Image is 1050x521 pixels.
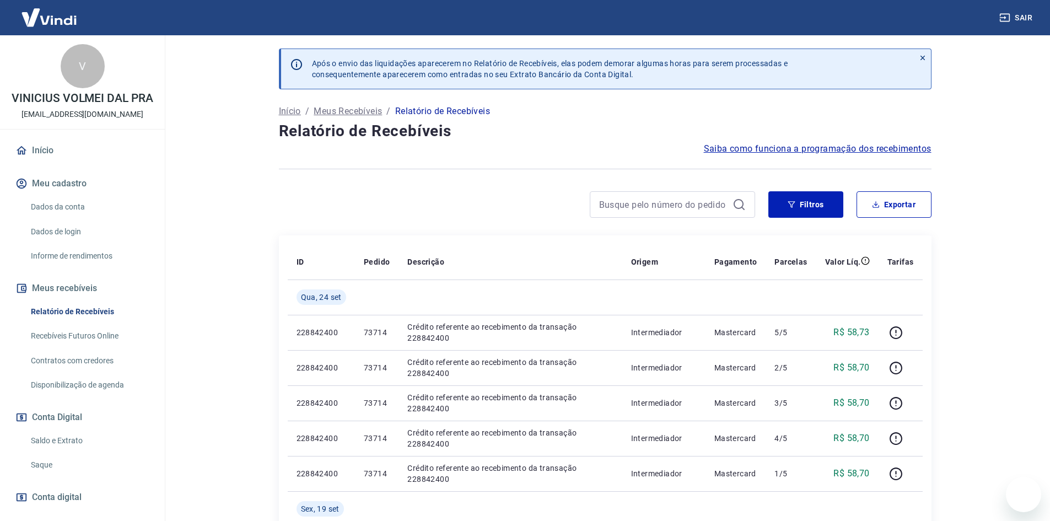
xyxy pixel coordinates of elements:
[364,398,390,409] p: 73714
[21,109,143,120] p: [EMAIL_ADDRESS][DOMAIN_NAME]
[26,245,152,267] a: Informe de rendimentos
[407,463,613,485] p: Crédito referente ao recebimento da transação 228842400
[13,171,152,196] button: Meu cadastro
[407,392,613,414] p: Crédito referente ao recebimento da transação 228842400
[599,196,728,213] input: Busque pelo número do pedido
[768,191,843,218] button: Filtros
[631,468,697,479] p: Intermediador
[13,1,85,34] img: Vindi
[13,485,152,509] a: Conta digital
[61,44,105,88] div: V
[297,468,346,479] p: 228842400
[714,398,757,409] p: Mastercard
[32,490,82,505] span: Conta digital
[833,326,869,339] p: R$ 58,73
[26,429,152,452] a: Saldo e Extrato
[26,221,152,243] a: Dados de login
[395,105,490,118] p: Relatório de Recebíveis
[774,362,807,373] p: 2/5
[364,256,390,267] p: Pedido
[314,105,382,118] a: Meus Recebíveis
[774,327,807,338] p: 5/5
[714,256,757,267] p: Pagamento
[887,256,914,267] p: Tarifas
[407,357,613,379] p: Crédito referente ao recebimento da transação 228842400
[714,468,757,479] p: Mastercard
[774,256,807,267] p: Parcelas
[297,362,346,373] p: 228842400
[833,361,869,374] p: R$ 58,70
[774,468,807,479] p: 1/5
[26,374,152,396] a: Disponibilização de agenda
[833,467,869,480] p: R$ 58,70
[704,142,931,155] a: Saiba como funciona a programação dos recebimentos
[364,433,390,444] p: 73714
[312,58,788,80] p: Após o envio das liquidações aparecerem no Relatório de Recebíveis, elas podem demorar algumas ho...
[297,256,304,267] p: ID
[631,327,697,338] p: Intermediador
[13,276,152,300] button: Meus recebíveis
[297,327,346,338] p: 228842400
[364,468,390,479] p: 73714
[833,432,869,445] p: R$ 58,70
[631,433,697,444] p: Intermediador
[279,105,301,118] a: Início
[407,256,444,267] p: Descrição
[386,105,390,118] p: /
[714,433,757,444] p: Mastercard
[631,398,697,409] p: Intermediador
[833,396,869,410] p: R$ 58,70
[13,138,152,163] a: Início
[297,433,346,444] p: 228842400
[714,362,757,373] p: Mastercard
[279,120,931,142] h4: Relatório de Recebíveis
[364,362,390,373] p: 73714
[774,398,807,409] p: 3/5
[407,321,613,343] p: Crédito referente ao recebimento da transação 228842400
[305,105,309,118] p: /
[26,454,152,476] a: Saque
[301,503,340,514] span: Sex, 19 set
[825,256,861,267] p: Valor Líq.
[364,327,390,338] p: 73714
[26,300,152,323] a: Relatório de Recebíveis
[631,256,658,267] p: Origem
[12,93,153,104] p: VINICIUS VOLMEI DAL PRA
[714,327,757,338] p: Mastercard
[997,8,1037,28] button: Sair
[301,292,342,303] span: Qua, 24 set
[13,405,152,429] button: Conta Digital
[1006,477,1041,512] iframe: Botão para abrir a janela de mensagens
[774,433,807,444] p: 4/5
[26,350,152,372] a: Contratos com credores
[857,191,931,218] button: Exportar
[26,196,152,218] a: Dados da conta
[407,427,613,449] p: Crédito referente ao recebimento da transação 228842400
[297,398,346,409] p: 228842400
[631,362,697,373] p: Intermediador
[26,325,152,347] a: Recebíveis Futuros Online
